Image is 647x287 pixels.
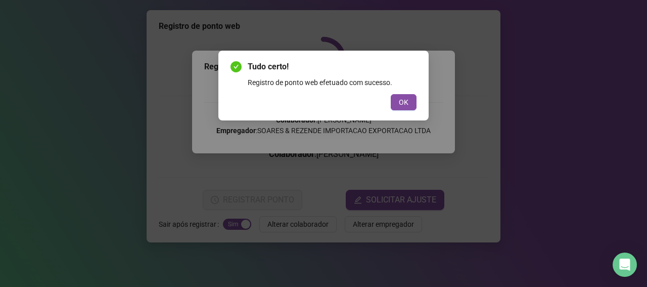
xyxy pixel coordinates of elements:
div: Open Intercom Messenger [613,253,637,277]
span: check-circle [230,61,242,72]
span: OK [399,97,408,108]
button: OK [391,94,417,110]
div: Registro de ponto web efetuado com sucesso. [248,77,417,88]
span: Tudo certo! [248,61,417,73]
